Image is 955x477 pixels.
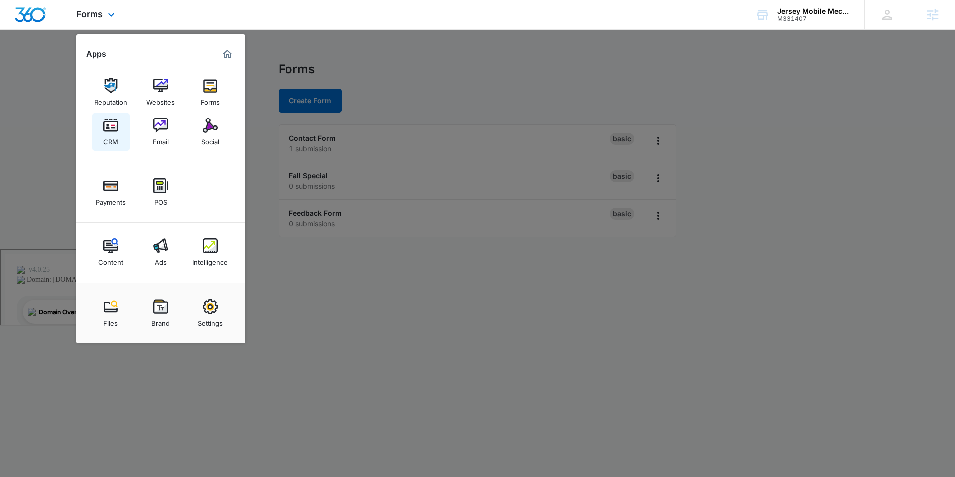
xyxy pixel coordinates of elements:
div: v 4.0.25 [28,16,49,24]
a: Marketing 360® Dashboard [219,46,235,62]
a: Intelligence [191,234,229,271]
a: Brand [142,294,180,332]
span: Forms [76,9,103,19]
div: Brand [151,314,170,327]
div: Ads [155,253,167,266]
a: Email [142,113,180,151]
div: Files [103,314,118,327]
a: Files [92,294,130,332]
div: CRM [103,133,118,146]
a: Settings [191,294,229,332]
div: Payments [96,193,126,206]
div: Email [153,133,169,146]
div: Content [98,253,123,266]
a: CRM [92,113,130,151]
a: POS [142,173,180,211]
a: Ads [142,234,180,271]
a: Payments [92,173,130,211]
div: Websites [146,93,175,106]
img: tab_keywords_by_traffic_grey.svg [99,58,107,66]
a: Content [92,234,130,271]
div: Forms [201,93,220,106]
div: Reputation [95,93,127,106]
div: account id [777,15,850,22]
div: POS [154,193,167,206]
div: Settings [198,314,223,327]
div: Keywords by Traffic [110,59,168,65]
a: Forms [191,73,229,111]
div: Domain Overview [38,59,89,65]
img: logo_orange.svg [16,16,24,24]
div: account name [777,7,850,15]
h2: Apps [86,49,106,59]
a: Reputation [92,73,130,111]
a: Social [191,113,229,151]
div: Intelligence [192,253,228,266]
img: website_grey.svg [16,26,24,34]
div: Domain: [DOMAIN_NAME] [26,26,109,34]
img: tab_domain_overview_orange.svg [27,58,35,66]
div: Social [201,133,219,146]
a: Websites [142,73,180,111]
